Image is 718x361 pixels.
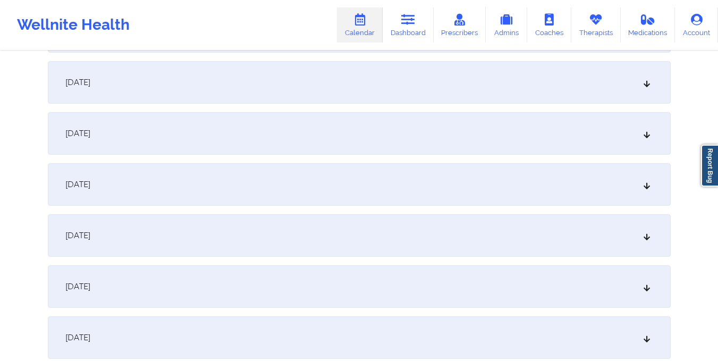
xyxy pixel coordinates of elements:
a: Dashboard [383,7,434,43]
a: Medications [621,7,675,43]
span: [DATE] [65,128,90,139]
span: [DATE] [65,77,90,88]
span: [DATE] [65,230,90,241]
span: [DATE] [65,179,90,190]
a: Therapists [571,7,621,43]
a: Prescribers [434,7,486,43]
a: Account [675,7,718,43]
span: [DATE] [65,332,90,343]
a: Coaches [527,7,571,43]
a: Calendar [337,7,383,43]
a: Admins [486,7,527,43]
span: [DATE] [65,281,90,292]
a: Report Bug [701,145,718,187]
